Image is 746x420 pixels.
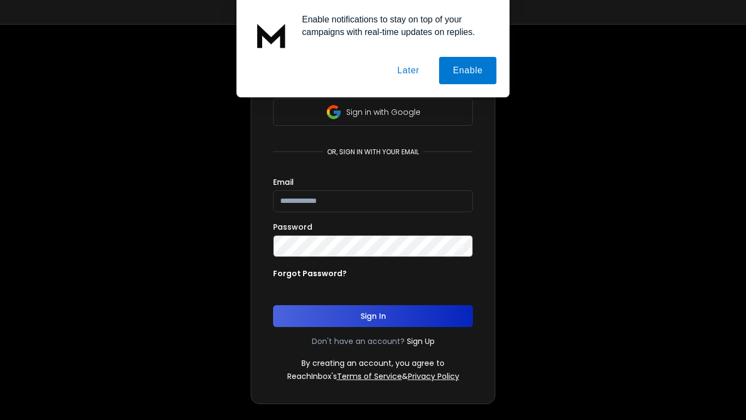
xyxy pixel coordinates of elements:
p: By creating an account, you agree to [301,358,445,369]
label: Password [273,223,312,231]
p: or, sign in with your email [323,148,423,156]
a: Terms of Service [337,371,402,382]
button: Sign in with Google [273,98,473,126]
p: Sign in with Google [346,107,421,118]
button: Later [383,57,433,84]
div: Enable notifications to stay on top of your campaigns with real-time updates on replies. [293,13,496,38]
p: Don't have an account? [312,336,405,347]
a: Sign Up [407,336,435,347]
img: notification icon [250,13,293,57]
button: Sign In [273,305,473,327]
p: Forgot Password? [273,268,347,279]
label: Email [273,178,294,186]
a: Privacy Policy [408,371,459,382]
button: Enable [439,57,496,84]
p: ReachInbox's & [287,371,459,382]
